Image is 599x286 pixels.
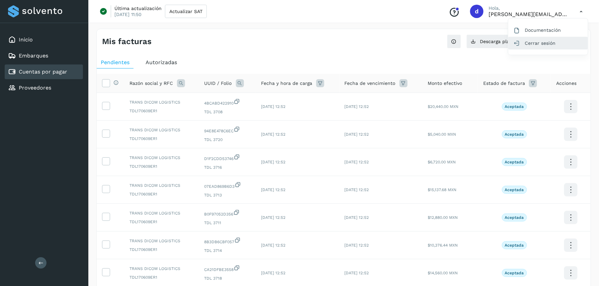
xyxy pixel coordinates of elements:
[5,32,83,47] div: Inicio
[5,64,83,79] div: Cuentas por pagar
[508,37,588,49] div: Cerrar sesión
[19,85,51,91] a: Proveedores
[5,81,83,95] div: Proveedores
[19,36,33,43] a: Inicio
[5,48,83,63] div: Embarques
[508,24,588,36] div: Documentación
[19,52,48,59] a: Embarques
[19,68,67,75] a: Cuentas por pagar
